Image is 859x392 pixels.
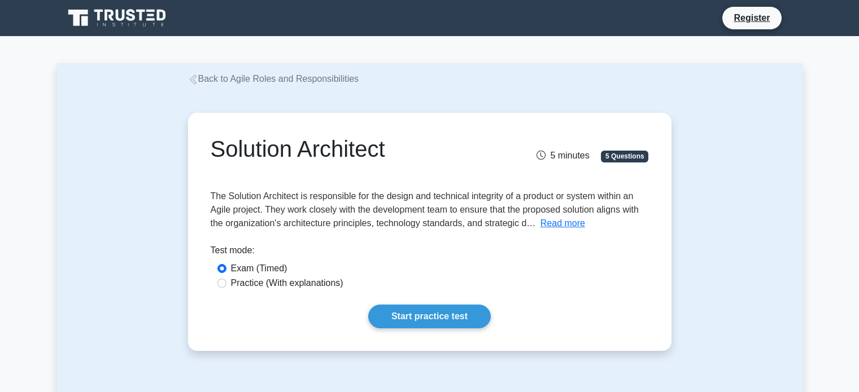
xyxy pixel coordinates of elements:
[231,262,287,275] label: Exam (Timed)
[211,244,649,262] div: Test mode:
[368,305,491,328] a: Start practice test
[188,74,359,83] a: Back to Agile Roles and Responsibilities
[727,11,777,25] a: Register
[537,151,589,160] span: 5 minutes
[601,151,648,162] span: 5 Questions
[211,135,498,162] h1: Solution Architect
[540,217,585,230] button: Read more
[231,276,343,290] label: Practice (With explanations)
[211,191,639,228] span: The Solution Architect is responsible for the design and technical integrity of a product or syst...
